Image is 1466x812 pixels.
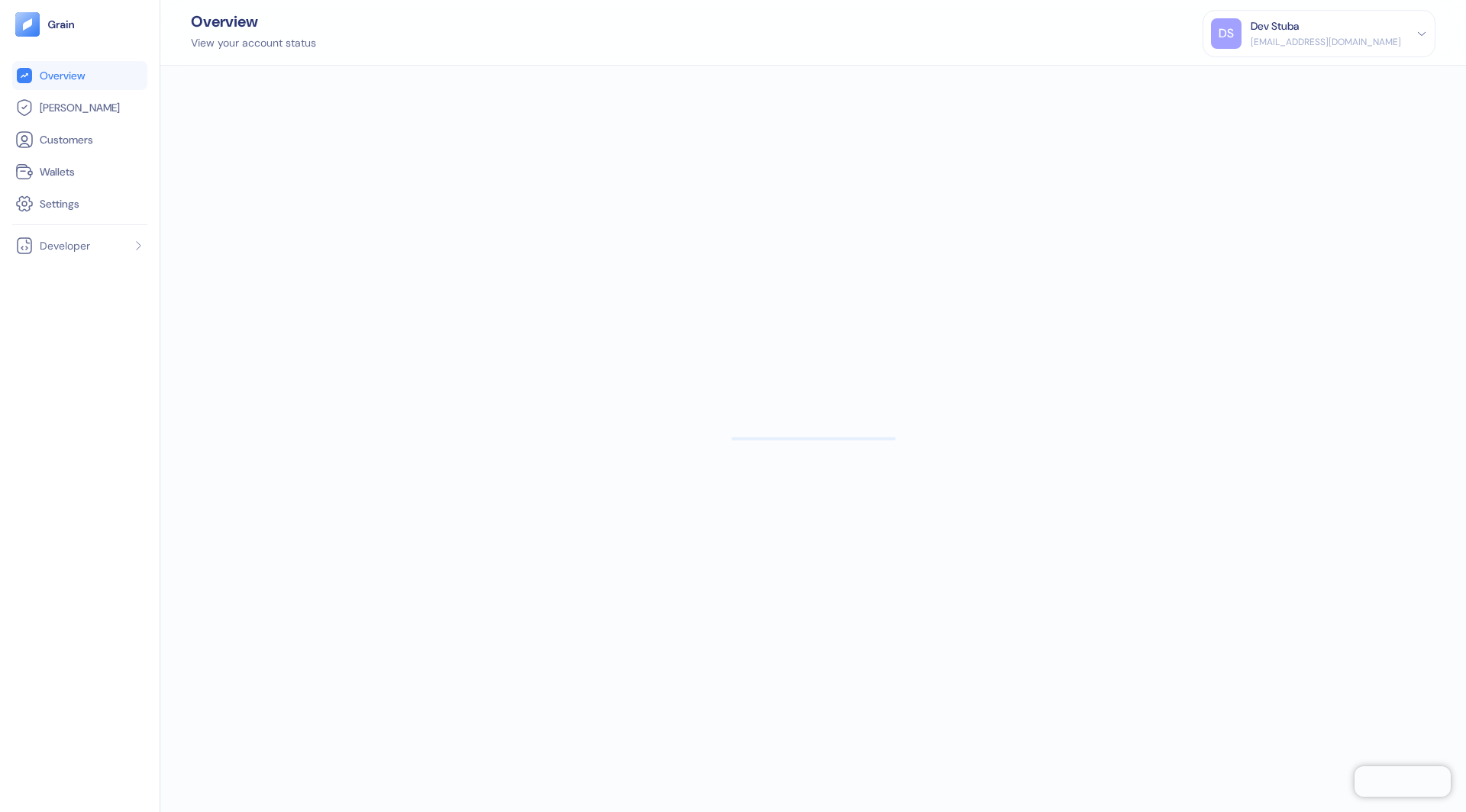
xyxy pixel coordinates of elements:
[40,196,79,211] span: Settings
[40,68,85,83] span: Overview
[15,195,144,213] a: Settings
[40,164,75,179] span: Wallets
[47,19,76,30] img: logo
[191,35,316,51] div: View your account status
[15,12,40,37] img: logo-tablet-V2.svg
[15,66,144,85] a: Overview
[40,132,93,147] span: Customers
[15,163,144,181] a: Wallets
[1251,35,1401,49] div: [EMAIL_ADDRESS][DOMAIN_NAME]
[40,238,90,253] span: Developer
[15,98,144,117] a: [PERSON_NAME]
[191,14,316,29] div: Overview
[15,130,144,149] a: Customers
[1251,18,1299,34] div: Dev Stuba
[1355,766,1451,797] iframe: Chatra live chat
[40,100,120,115] span: [PERSON_NAME]
[1211,18,1242,49] div: DS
